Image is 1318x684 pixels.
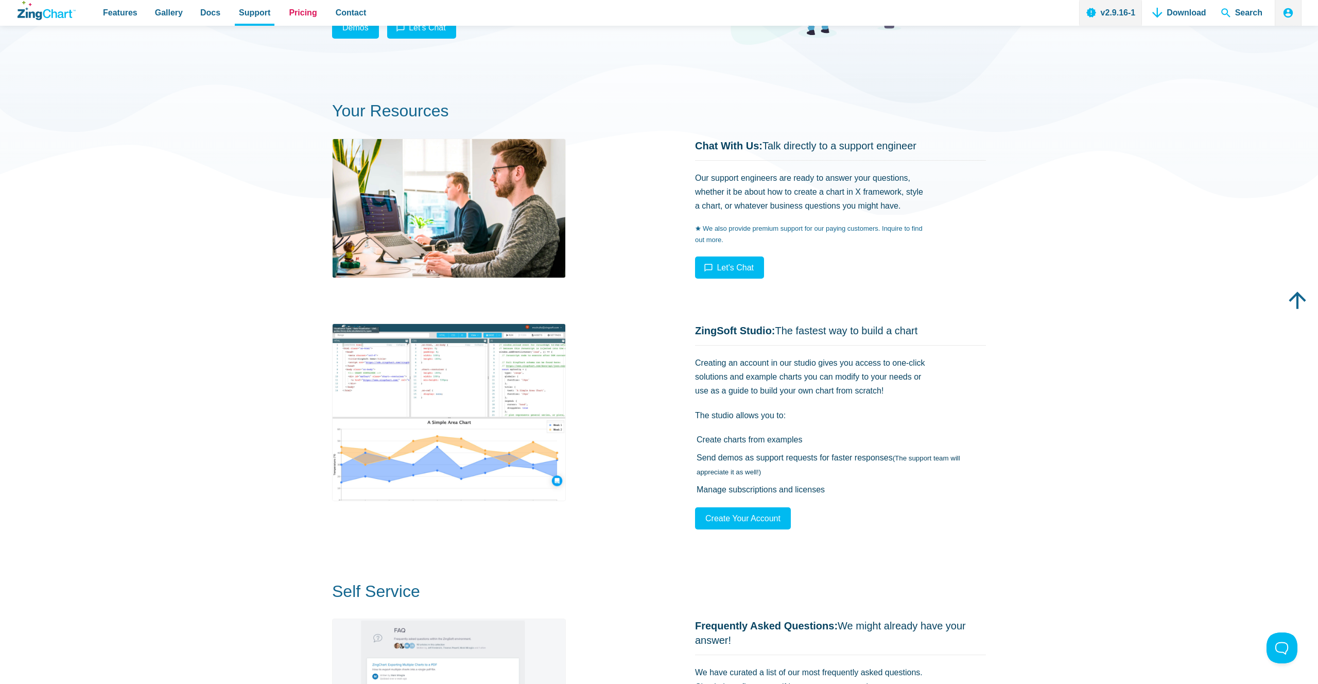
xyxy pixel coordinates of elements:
span: Pricing [289,6,317,20]
a: Demos [332,16,379,39]
span: Support [239,6,270,20]
li: Manage subscriptions and licenses [697,483,986,497]
span: Let's Chat [409,23,446,32]
strong: ZingSoft Studio: [695,325,775,336]
iframe: Toggle Customer Support [1267,632,1297,663]
small: (The support team will appreciate it as well!) [697,454,960,476]
span: Contact [336,6,367,20]
span: Gallery [155,6,183,20]
span: Demos [342,21,369,35]
h2: Your Resources [332,100,986,122]
p: Creating an account in our studio gives you access to one-click solutions and example charts you ... [695,356,927,398]
h2: Self Service [332,581,986,603]
p: The studio allows you to: [695,408,927,422]
a: ZingChart Logo. Click to return to the homepage [18,1,76,20]
p: The fastest way to build a chart [695,323,986,338]
li: Create charts from examples [697,433,986,447]
p: Our support engineers are ready to answer your questions, whether it be about how to create a cha... [695,171,927,213]
a: Create Your Account [695,507,791,529]
img: Example of editing a demo in the ZingSoft Studio [332,323,566,501]
strong: Chat With Us: [695,140,762,151]
strong: Frequently Asked Questions: [695,620,838,631]
p: Talk directly to a support engineer [695,139,986,153]
span: Features [103,6,137,20]
span: Create Your Account [705,511,781,525]
li: Send demos as support requests for faster responses [697,451,986,478]
span: Let's Chat [717,263,754,272]
p: We also provide premium support for our paying customers. Inquire to find out more. [695,223,927,246]
span: Docs [200,6,220,20]
img: Two support representatives [332,139,566,278]
p: We might already have your answer! [695,619,986,647]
